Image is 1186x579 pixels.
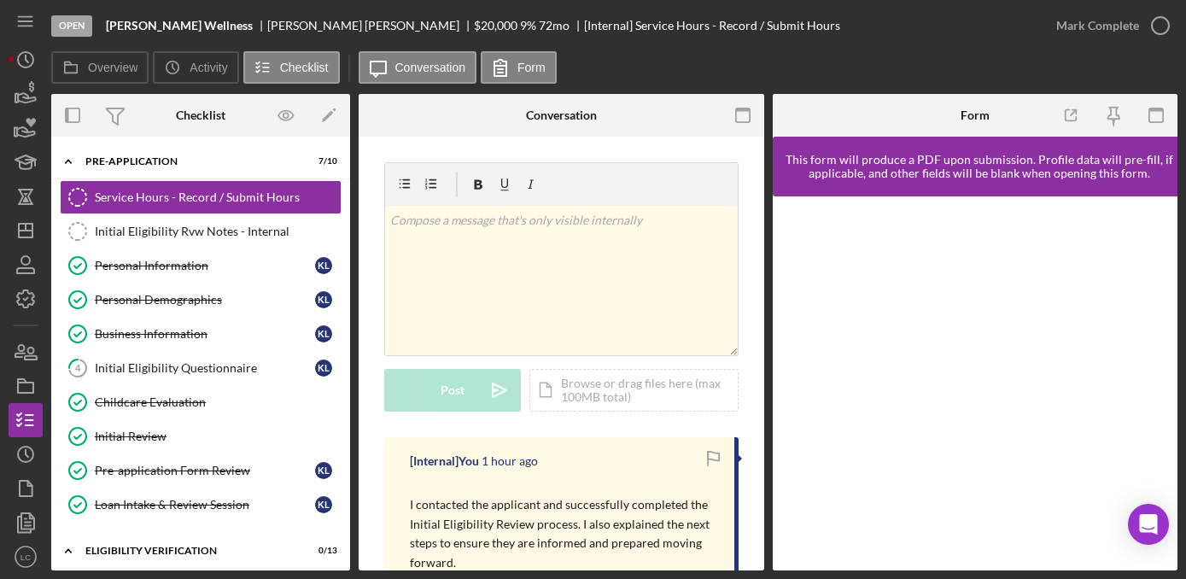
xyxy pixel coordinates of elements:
div: Conversation [526,108,597,122]
div: Initial Review [95,430,341,443]
div: 9 % [520,19,536,32]
div: Pre-application Form Review [95,464,315,477]
div: [Internal] You [410,454,479,468]
div: This form will produce a PDF upon submission. Profile data will pre-fill, if applicable, and othe... [781,153,1178,180]
div: Pre-Application [85,156,295,167]
div: 72 mo [539,19,570,32]
p: I contacted the applicant and successfully completed the Initial Eligibility Review process. I al... [410,495,717,572]
div: Eligibility Verification [85,546,295,556]
div: K L [315,257,332,274]
div: Childcare Evaluation [95,395,341,409]
div: Checklist [176,108,225,122]
div: Business Information [95,327,315,341]
a: Service Hours - Record / Submit Hours [60,180,342,214]
div: Initial Eligibility Rvw Notes - Internal [95,225,341,238]
div: K L [315,496,332,513]
button: LC [9,540,43,574]
div: Personal Information [95,259,315,272]
div: [Internal] Service Hours - Record / Submit Hours [584,19,840,32]
a: Business InformationKL [60,317,342,351]
button: Overview [51,51,149,84]
iframe: Lenderfit form [790,213,1163,553]
button: Conversation [359,51,477,84]
tspan: 4 [75,362,81,373]
label: Activity [190,61,227,74]
div: Service Hours - Record / Submit Hours [95,190,341,204]
div: [PERSON_NAME] [PERSON_NAME] [267,19,474,32]
div: Post [441,369,464,412]
div: K L [315,291,332,308]
button: Form [481,51,557,84]
a: Personal DemographicsKL [60,283,342,317]
a: 4Initial Eligibility QuestionnaireKL [60,351,342,385]
a: Childcare Evaluation [60,385,342,419]
div: K L [315,325,332,342]
button: Post [384,369,521,412]
div: Form [961,108,990,122]
button: Mark Complete [1039,9,1177,43]
button: Checklist [243,51,340,84]
text: LC [20,553,31,562]
a: Loan Intake & Review SessionKL [60,488,342,522]
b: [PERSON_NAME] Wellness [106,19,253,32]
div: Personal Demographics [95,293,315,307]
time: 2025-10-06 18:47 [482,454,538,468]
div: K L [315,462,332,479]
div: 0 / 13 [307,546,337,556]
div: Open [51,15,92,37]
a: Pre-application Form ReviewKL [60,453,342,488]
label: Checklist [280,61,329,74]
div: Open Intercom Messenger [1128,504,1169,545]
div: Initial Eligibility Questionnaire [95,361,315,375]
a: Personal InformationKL [60,249,342,283]
label: Overview [88,61,137,74]
label: Form [517,61,546,74]
label: Conversation [395,61,466,74]
button: Activity [153,51,238,84]
a: Initial Eligibility Rvw Notes - Internal [60,214,342,249]
div: K L [315,360,332,377]
div: Mark Complete [1056,9,1139,43]
a: Initial Review [60,419,342,453]
div: Loan Intake & Review Session [95,498,315,512]
span: $20,000 [474,18,517,32]
div: 7 / 10 [307,156,337,167]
